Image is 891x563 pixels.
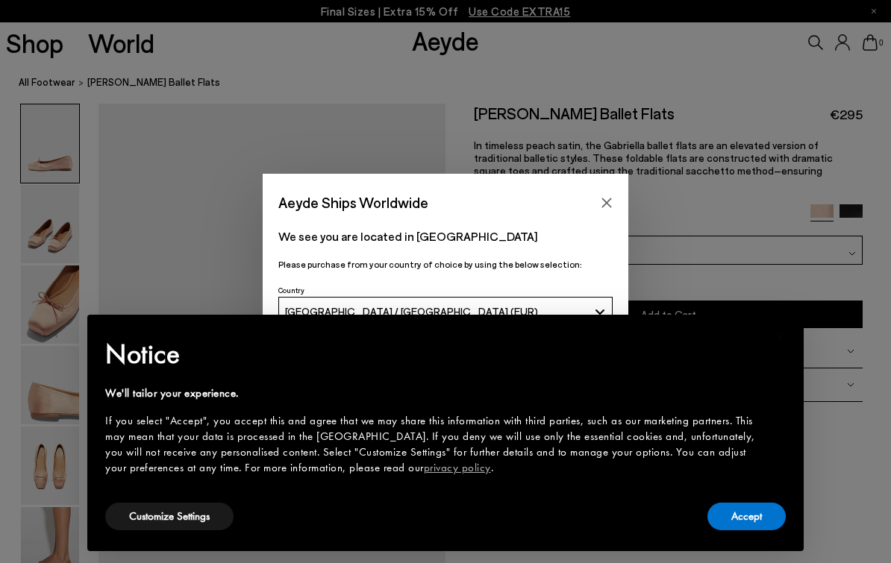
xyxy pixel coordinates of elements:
h2: Notice [105,335,762,374]
button: Close [595,192,618,214]
div: We'll tailor your experience. [105,386,762,401]
button: Close this notice [762,319,798,355]
span: Country [278,286,304,295]
p: Please purchase from your country of choice by using the below selection: [278,257,613,271]
div: If you select "Accept", you accept this and agree that we may share this information with third p... [105,413,762,476]
button: Customize Settings [105,503,234,530]
p: We see you are located in [GEOGRAPHIC_DATA] [278,227,613,245]
button: Accept [707,503,786,530]
span: × [775,325,785,348]
span: Aeyde Ships Worldwide [278,189,428,216]
a: privacy policy [424,460,491,475]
